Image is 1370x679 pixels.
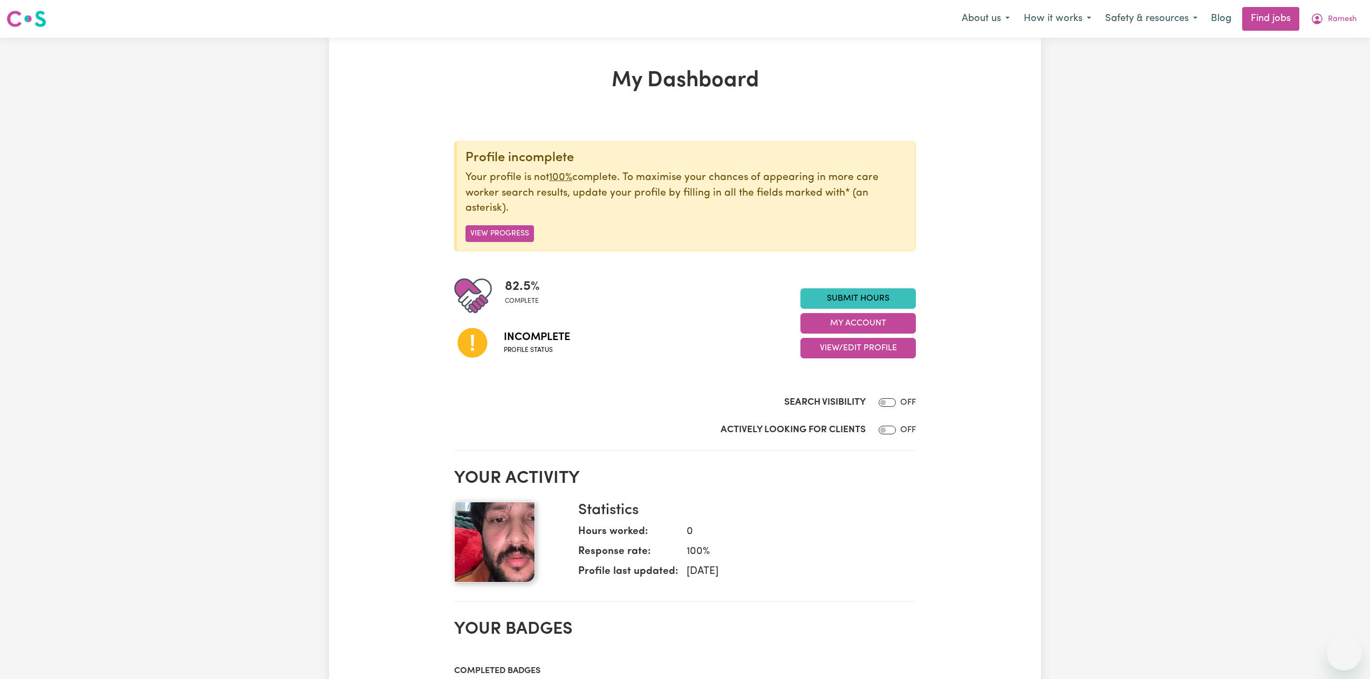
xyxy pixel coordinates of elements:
[454,666,916,676] h3: Completed badges
[578,502,907,520] h3: Statistics
[800,288,916,309] a: Submit Hours
[504,345,570,355] span: Profile status
[454,502,535,583] img: Your profile picture
[1327,636,1361,670] iframe: Button to launch messaging window
[454,468,916,489] h2: Your activity
[900,426,916,434] span: OFF
[1242,7,1299,31] a: Find jobs
[6,9,46,29] img: Careseekers logo
[800,338,916,358] button: View/Edit Profile
[578,524,678,544] dt: Hours worked:
[1304,8,1364,30] button: My Account
[800,313,916,334] button: My Account
[678,544,907,560] dd: 100 %
[454,619,916,640] h2: Your badges
[6,6,46,31] a: Careseekers logo
[784,396,866,410] label: Search Visibility
[504,329,570,345] span: Incomplete
[1098,8,1204,30] button: Safety & resources
[721,423,866,437] label: Actively Looking for Clients
[505,277,540,296] span: 82.5 %
[505,296,540,306] span: complete
[465,170,907,217] p: Your profile is not complete. To maximise your chances of appearing in more care worker search re...
[678,564,907,580] dd: [DATE]
[454,68,916,94] h1: My Dashboard
[465,225,534,242] button: View Progress
[955,8,1017,30] button: About us
[900,398,916,407] span: OFF
[578,564,678,584] dt: Profile last updated:
[505,277,549,315] div: Profile completeness: 82.5%
[578,544,678,564] dt: Response rate:
[1328,13,1357,25] span: Ramesh
[1017,8,1098,30] button: How it works
[465,150,907,166] div: Profile incomplete
[1204,7,1238,31] a: Blog
[549,172,572,183] u: 100%
[678,524,907,540] dd: 0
